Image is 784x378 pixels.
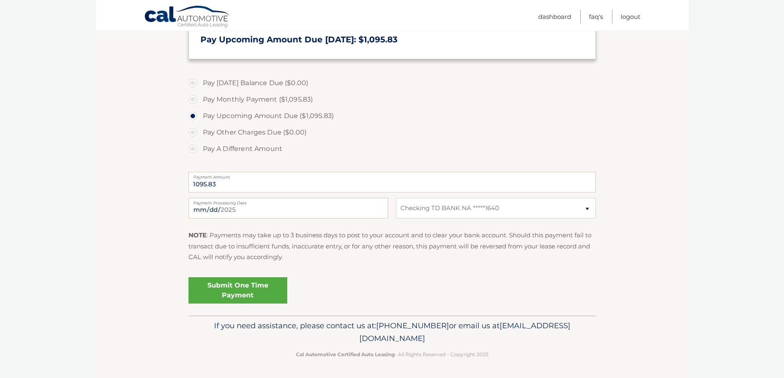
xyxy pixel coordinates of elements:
[144,5,230,29] a: Cal Automotive
[188,172,596,179] label: Payment Amount
[188,198,388,204] label: Payment Processing Date
[376,321,449,330] span: [PHONE_NUMBER]
[194,350,591,359] p: - All Rights Reserved - Copyright 2025
[188,141,596,157] label: Pay A Different Amount
[621,10,640,23] a: Logout
[188,230,596,262] p: : Payments may take up to 3 business days to post to your account and to clear your bank account....
[296,351,395,357] strong: Cal Automotive Certified Auto Leasing
[188,172,596,192] input: Payment Amount
[188,108,596,124] label: Pay Upcoming Amount Due ($1,095.83)
[188,124,596,141] label: Pay Other Charges Due ($0.00)
[589,10,603,23] a: FAQ's
[188,231,207,239] strong: NOTE
[194,319,591,346] p: If you need assistance, please contact us at: or email us at
[188,198,388,218] input: Payment Date
[188,277,287,304] a: Submit One Time Payment
[188,91,596,108] label: Pay Monthly Payment ($1,095.83)
[538,10,571,23] a: Dashboard
[200,35,584,45] h3: Pay Upcoming Amount Due [DATE]: $1,095.83
[188,75,596,91] label: Pay [DATE] Balance Due ($0.00)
